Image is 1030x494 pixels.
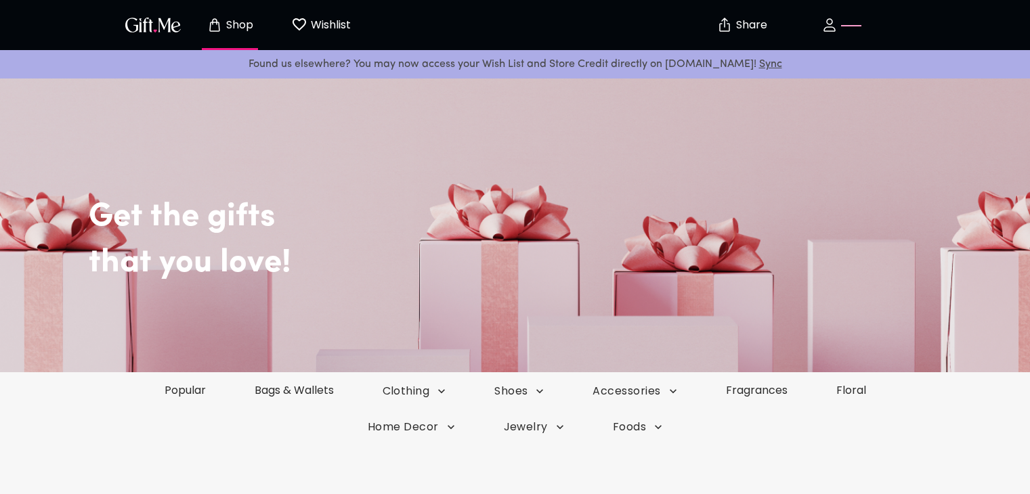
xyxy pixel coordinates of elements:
[718,1,766,49] button: Share
[89,244,1003,283] h2: that you love!
[568,384,701,399] button: Accessories
[140,382,230,398] a: Popular
[588,420,687,434] button: Foods
[613,420,662,434] span: Foods
[733,20,767,31] p: Share
[284,3,358,47] button: Wishlist page
[358,384,471,399] button: Clothing
[89,157,1003,237] h2: Get the gifts
[494,384,544,399] span: Shoes
[479,420,588,434] button: Jewelry
[702,382,812,398] a: Fragrances
[343,420,479,434] button: Home Decor
[383,384,446,399] span: Clothing
[716,17,733,33] img: secure
[11,55,1019,73] p: Found us elsewhere? You may now access your Wish List and Store Credit directly on [DOMAIN_NAME]!
[193,3,267,47] button: Store page
[368,420,455,434] span: Home Decor
[759,59,782,70] a: Sync
[470,384,568,399] button: Shoes
[230,382,358,398] a: Bags & Wallets
[223,20,253,31] p: Shop
[593,384,677,399] span: Accessories
[812,382,890,398] a: Floral
[307,16,351,34] p: Wishlist
[121,17,185,33] button: GiftMe Logo
[123,15,184,35] img: GiftMe Logo
[504,420,564,434] span: Jewelry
